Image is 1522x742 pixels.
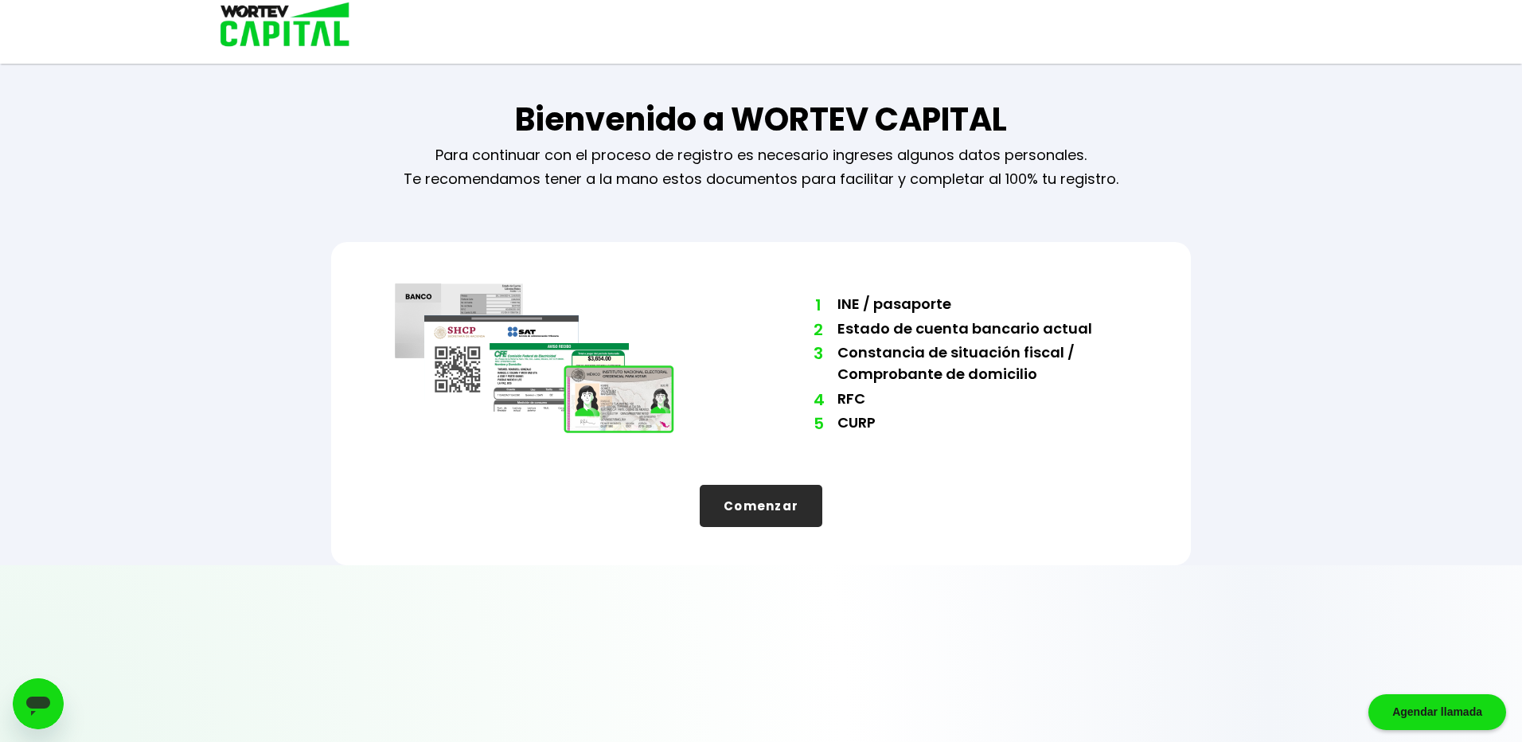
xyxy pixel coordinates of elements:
li: CURP [837,412,1127,436]
p: Para continuar con el proceso de registro es necesario ingreses algunos datos personales. Te reco... [404,143,1118,191]
span: 4 [814,388,821,412]
li: Estado de cuenta bancario actual [837,318,1127,342]
span: 5 [814,412,821,435]
span: 3 [814,342,821,365]
iframe: Botón para iniciar la ventana de mensajería [13,678,64,729]
li: Constancia de situación fiscal / Comprobante de domicilio [837,342,1127,388]
span: 2 [814,318,821,342]
button: Comenzar [700,485,822,527]
div: Agendar llamada [1368,694,1506,730]
h1: Bienvenido a WORTEV CAPITAL [515,96,1007,143]
li: RFC [837,388,1127,412]
span: 1 [814,293,821,317]
li: INE / pasaporte [837,293,1127,318]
